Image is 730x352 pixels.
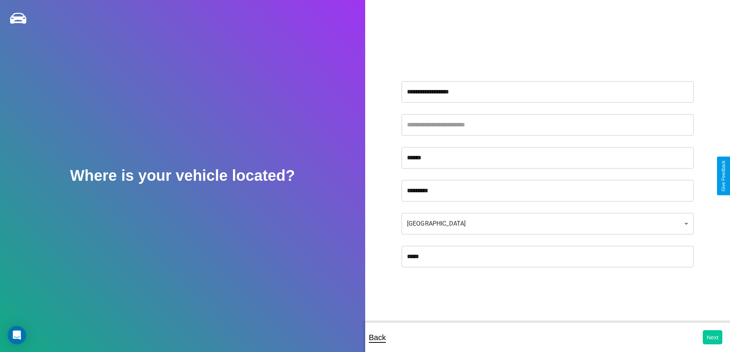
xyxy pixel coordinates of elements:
[703,330,722,344] button: Next
[70,167,295,184] h2: Where is your vehicle located?
[8,326,26,344] div: Open Intercom Messenger
[402,213,694,234] div: [GEOGRAPHIC_DATA]
[721,160,726,192] div: Give Feedback
[369,331,386,344] p: Back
